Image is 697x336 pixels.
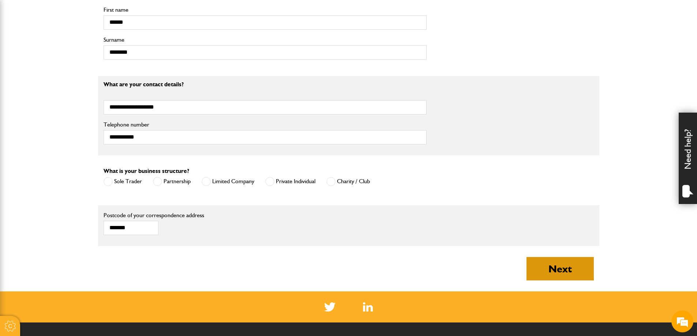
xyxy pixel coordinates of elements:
label: Private Individual [265,177,315,186]
label: Partnership [153,177,191,186]
button: Next [527,257,594,280]
label: What is your business structure? [104,168,189,174]
label: First name [104,7,427,13]
img: d_20077148190_company_1631870298795_20077148190 [12,41,31,51]
label: Postcode of your correspondence address [104,212,215,218]
input: Enter your last name [10,68,134,84]
div: Chat with us now [38,41,123,50]
label: Limited Company [202,177,254,186]
a: LinkedIn [363,302,373,312]
input: Enter your email address [10,89,134,105]
label: Telephone number [104,122,427,128]
label: Sole Trader [104,177,142,186]
div: Minimize live chat window [120,4,138,21]
em: Start Chat [100,225,133,235]
label: Charity / Club [326,177,370,186]
div: Need help? [679,113,697,204]
label: Surname [104,37,427,43]
input: Enter your phone number [10,111,134,127]
img: Linked In [363,302,373,312]
textarea: Type your message and hit 'Enter' [10,132,134,219]
p: What are your contact details? [104,82,427,87]
img: Twitter [324,302,336,312]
